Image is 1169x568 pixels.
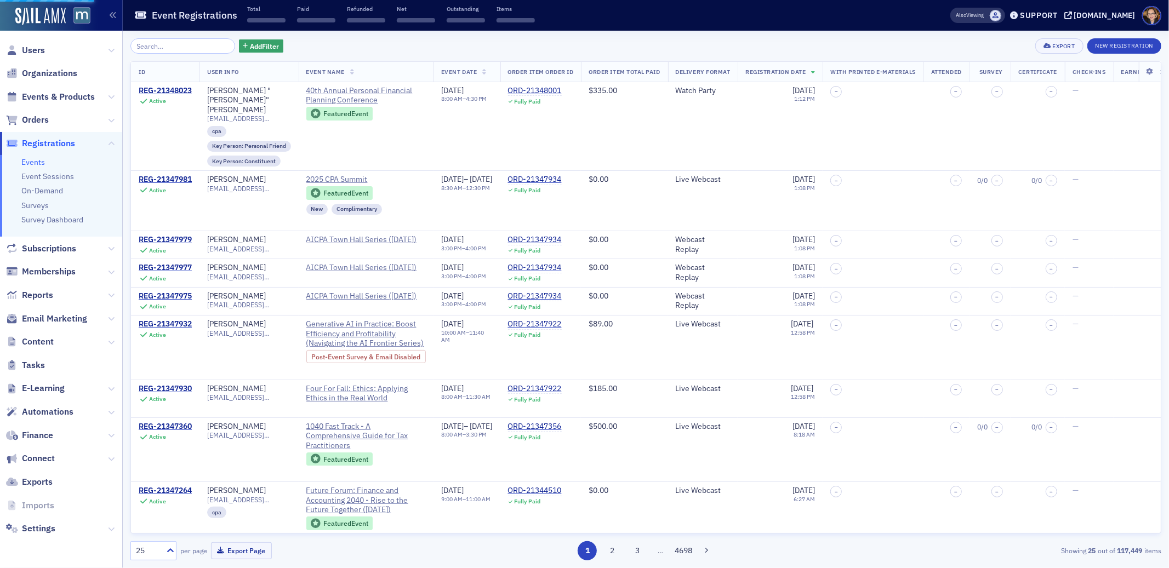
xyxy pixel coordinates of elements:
span: [DATE] [470,421,493,431]
a: New Registration [1087,40,1161,50]
time: 1:08 PM [794,272,815,280]
img: SailAMX [73,7,90,24]
span: [DATE] [441,291,464,301]
button: AddFilter [239,39,284,53]
div: Fully Paid [514,331,540,338]
time: 3:00 PM [441,244,462,252]
div: Active [149,97,166,105]
span: Connect [22,452,55,464]
button: New Registration [1087,38,1161,54]
div: – [441,273,486,280]
span: 40th Annual Personal Financial Planning Conference [306,86,426,105]
span: AICPA Town Hall Series (10/9/2025) [306,291,417,301]
a: ORD-21347934 [508,263,562,273]
span: – [996,294,999,300]
span: With Printed E-Materials [830,68,916,76]
span: – [996,266,999,272]
p: Items [497,5,535,13]
time: 11:30 AM [466,393,491,400]
div: REG-21348023 [139,86,192,96]
span: — [1073,85,1079,95]
span: – [1050,88,1053,95]
a: ORD-21348001 [508,86,562,96]
a: [PERSON_NAME] [207,422,266,432]
span: – [1050,322,1053,329]
a: Content [6,336,54,348]
a: Imports [6,500,54,512]
span: AICPA Town Hall Series (11/20/2025) [306,263,417,273]
div: – [441,329,493,343]
span: – [1050,266,1053,272]
span: ‌ [347,18,385,22]
div: Live Webcast [676,384,731,394]
span: 1040 Fast Track - A Comprehensive Guide for Tax Practitioners [306,422,426,451]
div: REG-21347264 [139,486,192,496]
div: Webcast Replay [676,263,731,282]
button: 4698 [674,541,693,560]
a: Users [6,44,45,56]
time: 4:00 PM [465,244,486,252]
span: [DATE] [441,319,464,329]
div: – [441,422,493,432]
a: REG-21347977 [139,263,192,273]
div: Fully Paid [514,396,540,403]
span: Earned Credit [1121,68,1169,76]
a: 2025 CPA Summit [306,175,426,185]
div: Featured Event [323,111,368,117]
a: SailAMX [15,8,66,25]
span: – [1050,386,1053,393]
p: Refunded [347,5,385,13]
a: ORD-21347922 [508,319,562,329]
div: Featured Event [306,186,373,200]
a: REG-21347360 [139,422,192,432]
time: 1:12 PM [794,95,815,102]
a: REG-21347975 [139,291,192,301]
a: [PERSON_NAME] [207,235,266,245]
a: ORD-21347922 [508,384,562,394]
span: $0.00 [589,234,608,244]
span: – [835,88,838,95]
span: ‌ [447,18,485,22]
span: ‌ [297,18,335,22]
a: Connect [6,452,55,464]
time: 4:00 PM [465,272,486,280]
p: Total [247,5,286,13]
span: [DATE] [792,421,815,431]
time: 8:30 AM [441,184,463,192]
a: [PERSON_NAME] [207,486,266,496]
span: Memberships [22,266,76,278]
span: E-Learning [22,382,65,394]
span: [EMAIL_ADDRESS][DOMAIN_NAME] [207,301,291,309]
a: Automations [6,406,73,418]
a: REG-21347932 [139,319,192,329]
div: Complimentary [332,204,382,215]
div: Support [1020,10,1058,20]
span: – [835,266,838,272]
time: 3:00 PM [441,272,462,280]
span: [DATE] [441,421,464,431]
span: [DATE] [792,291,815,301]
span: AICPA Town Hall Series (10/23/2025) [306,235,417,245]
p: Net [397,5,435,13]
a: [PERSON_NAME] [207,263,266,273]
span: Automations [22,406,73,418]
span: – [835,177,838,184]
a: REG-21347981 [139,175,192,185]
label: per page [180,546,207,555]
span: Certificate [1018,68,1057,76]
time: 8:00 AM [441,393,463,400]
div: Live Webcast [676,319,731,329]
div: Active [149,395,166,403]
a: ORD-21347934 [508,175,562,185]
div: Live Webcast [676,175,731,185]
span: [DATE] [792,85,815,95]
div: Webcast Replay [676,235,731,254]
span: $89.00 [589,319,613,329]
a: Surveys [21,200,49,210]
a: Event Sessions [21,171,74,181]
span: Email Marketing [22,313,87,325]
span: Users [22,44,45,56]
